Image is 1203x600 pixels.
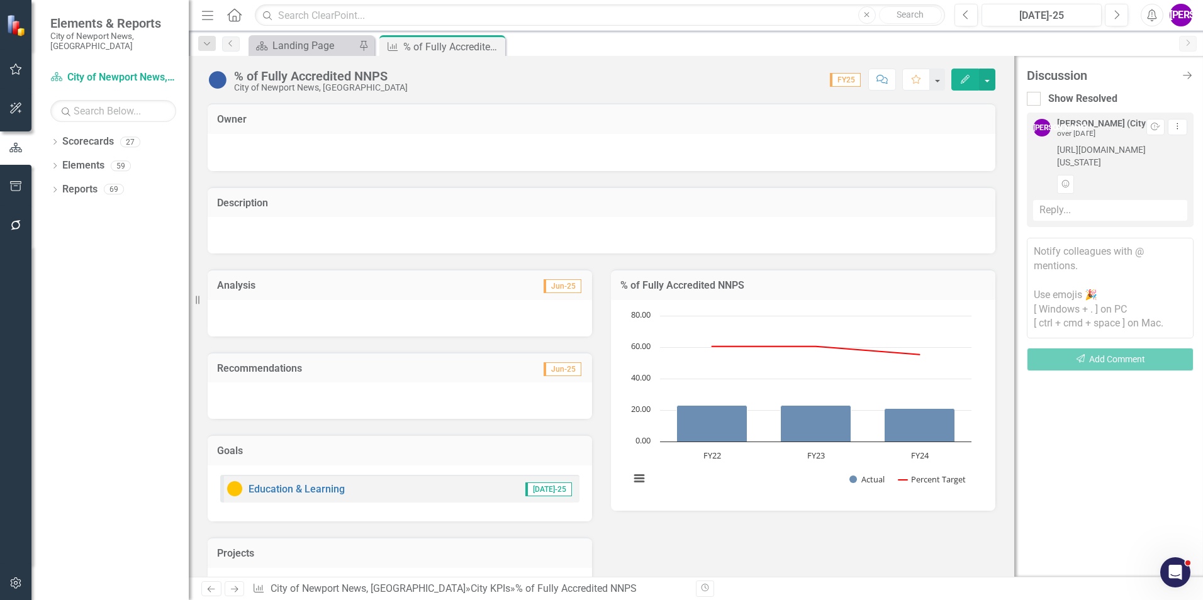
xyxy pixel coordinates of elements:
[1027,348,1194,371] button: Add Comment
[986,8,1097,23] div: [DATE]-25
[897,9,924,19] span: Search
[50,70,176,85] a: City of Newport News, [GEOGRAPHIC_DATA]
[111,160,131,171] div: 59
[525,482,572,496] span: [DATE]-25
[1170,4,1192,26] button: [PERSON_NAME]
[911,450,929,461] text: FY24
[1057,129,1095,138] small: over [DATE]
[515,582,637,594] div: % of Fully Accredited NNPS
[982,4,1102,26] button: [DATE]-25
[624,309,978,498] svg: Interactive chart
[6,14,28,36] img: ClearPoint Strategy
[62,182,98,197] a: Reports
[249,483,345,495] a: Education & Learning
[630,470,648,487] button: View chart menu, Chart
[544,362,581,376] span: Jun-25
[62,158,104,173] a: Elements
[234,69,408,83] div: % of Fully Accredited NNPS
[1033,119,1051,136] div: [PERSON_NAME]
[631,403,651,414] text: 20.00
[1057,143,1187,169] span: [URL][DOMAIN_NAME][US_STATE]
[217,280,398,291] h3: Analysis
[1048,92,1117,106] div: Show Resolved
[885,408,955,442] path: FY24, 21. Actual.
[635,435,651,446] text: 0.00
[252,38,355,53] a: Landing Page
[50,31,176,52] small: City of Newport News, [GEOGRAPHIC_DATA]
[62,135,114,149] a: Scorecards
[271,582,466,594] a: City of Newport News, [GEOGRAPHIC_DATA]
[217,548,583,559] h3: Projects
[1027,69,1175,82] div: Discussion
[879,6,942,24] button: Search
[849,474,885,485] button: Show Actual
[217,445,583,457] h3: Goals
[50,16,176,31] span: Elements & Reports
[1033,200,1187,221] div: Reply...
[631,340,651,352] text: 60.00
[624,309,983,498] div: Chart. Highcharts interactive chart.
[208,70,228,90] img: No Information
[631,372,651,383] text: 40.00
[104,184,124,195] div: 69
[544,279,581,293] span: Jun-25
[703,450,721,461] text: FY22
[403,39,502,55] div: % of Fully Accredited NNPS
[620,280,986,291] h3: % of Fully Accredited NNPS
[255,4,945,26] input: Search ClearPoint...
[217,363,467,374] h3: Recommendations
[807,450,825,461] text: FY23
[234,83,408,92] div: City of Newport News, [GEOGRAPHIC_DATA]
[217,114,986,125] h3: Owner
[227,481,242,496] img: Caution
[781,405,851,442] path: FY23, 23. Actual.
[677,405,747,442] path: FY22, 23. Actual.
[677,405,955,442] g: Actual, series 1 of 2. Bar series with 3 bars.
[471,582,510,594] a: City KPIs
[217,197,986,209] h3: Description
[1160,557,1190,587] iframe: Intercom live chat
[50,100,176,122] input: Search Below...
[631,309,651,320] text: 80.00
[120,136,140,147] div: 27
[252,582,686,596] div: » »
[898,474,966,485] button: Show Percent Target
[830,73,861,87] span: FY25
[272,38,355,53] div: Landing Page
